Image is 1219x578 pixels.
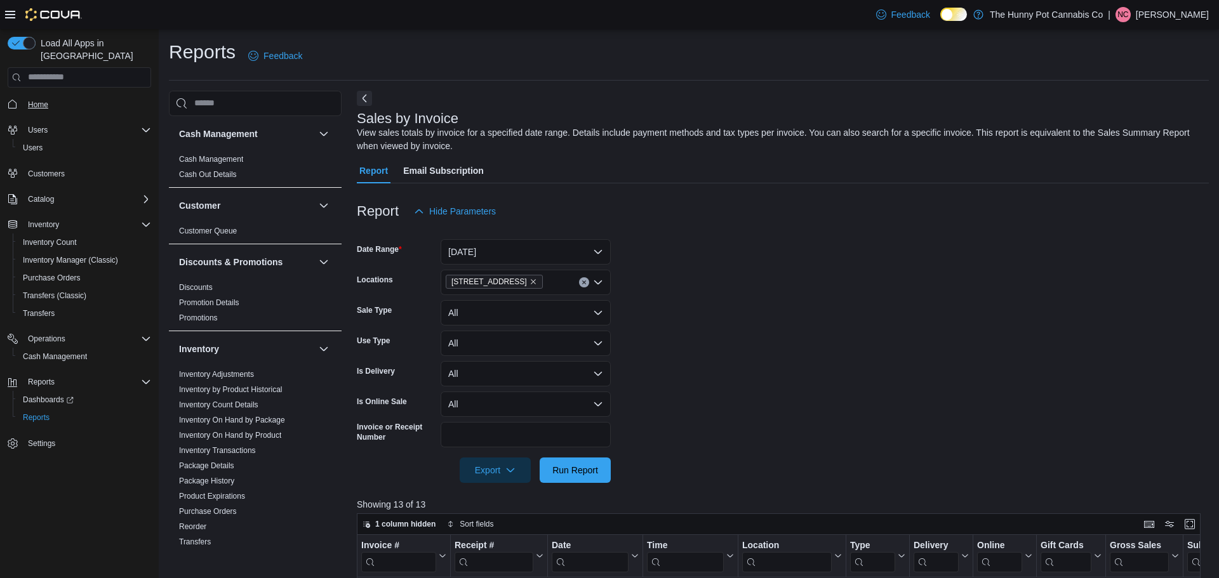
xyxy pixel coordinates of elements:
[179,476,234,486] span: Package History
[28,169,65,179] span: Customers
[552,539,629,551] div: Date
[179,128,258,140] h3: Cash Management
[442,516,498,532] button: Sort fields
[3,190,156,208] button: Catalog
[179,507,237,516] a: Purchase Orders
[23,192,59,207] button: Catalog
[179,431,281,440] a: Inventory On Hand by Product
[23,122,53,138] button: Users
[357,305,392,315] label: Sale Type
[179,282,213,292] span: Discounts
[179,298,239,308] span: Promotion Details
[18,392,151,407] span: Dashboards
[179,415,285,425] span: Inventory On Hand by Package
[179,199,220,212] h3: Customer
[179,400,258,410] span: Inventory Count Details
[914,539,969,572] button: Delivery
[552,539,639,572] button: Date
[357,422,436,442] label: Invoice or Receipt Number
[23,351,87,362] span: Cash Management
[850,539,905,572] button: Type
[1142,516,1157,532] button: Keyboard shortcuts
[179,128,314,140] button: Cash Management
[28,438,55,449] span: Settings
[3,434,156,452] button: Settings
[179,313,218,323] span: Promotions
[316,254,331,270] button: Discounts & Promotions
[357,244,402,254] label: Date Range
[179,154,243,164] span: Cash Management
[359,158,388,183] span: Report
[179,537,211,547] span: Transfers
[179,416,285,424] a: Inventory On Hand by Package
[179,445,256,456] span: Inventory Transactions
[179,226,237,236] span: Customer Queue
[742,539,832,551] div: Location
[23,374,60,390] button: Reports
[13,305,156,322] button: Transfers
[179,430,281,440] span: Inventory On Hand by Product
[23,273,81,283] span: Purchase Orders
[179,227,237,235] a: Customer Queue
[357,498,1209,511] p: Showing 13 of 13
[3,330,156,348] button: Operations
[169,280,342,331] div: Discounts & Promotions
[1110,539,1179,572] button: Gross Sales
[18,253,151,268] span: Inventory Manager (Classic)
[23,291,86,301] span: Transfers (Classic)
[23,436,60,451] a: Settings
[23,122,151,138] span: Users
[179,199,314,212] button: Customer
[8,90,151,486] nav: Complex example
[23,331,70,346] button: Operations
[179,461,234,471] span: Package Details
[23,96,151,112] span: Home
[460,457,531,483] button: Export
[552,539,629,572] div: Date
[357,111,458,126] h3: Sales by Invoice
[647,539,734,572] button: Time
[1117,7,1128,22] span: NC
[742,539,832,572] div: Location
[990,7,1103,22] p: The Hunny Pot Cannabis Co
[18,410,151,425] span: Reports
[3,216,156,233] button: Inventory
[36,37,151,62] span: Load All Apps in [GEOGRAPHIC_DATA]
[23,308,55,319] span: Transfers
[3,373,156,391] button: Reports
[316,198,331,213] button: Customer
[455,539,543,572] button: Receipt #
[451,275,527,288] span: [STREET_ADDRESS]
[179,461,234,470] a: Package Details
[18,253,123,268] a: Inventory Manager (Classic)
[18,140,48,155] a: Users
[540,457,611,483] button: Run Report
[179,492,245,501] a: Product Expirations
[361,539,436,572] div: Invoice #
[28,125,48,135] span: Users
[18,270,151,286] span: Purchase Orders
[18,392,79,407] a: Dashboards
[23,255,118,265] span: Inventory Manager (Classic)
[18,288,91,303] a: Transfers (Classic)
[179,155,243,164] a: Cash Management
[179,522,206,532] span: Reorder
[169,39,236,65] h1: Reports
[179,370,254,379] a: Inventory Adjustments
[179,476,234,485] a: Package History
[742,539,842,572] button: Location
[169,367,342,555] div: Inventory
[361,539,446,572] button: Invoice #
[18,349,151,364] span: Cash Management
[179,256,314,268] button: Discounts & Promotions
[179,537,211,546] a: Transfers
[455,539,533,551] div: Receipt #
[871,2,935,27] a: Feedback
[357,516,441,532] button: 1 column hidden
[179,506,237,516] span: Purchase Orders
[179,400,258,409] a: Inventory Count Details
[357,91,372,106] button: Next
[850,539,895,572] div: Type
[23,237,77,247] span: Inventory Count
[552,464,598,476] span: Run Report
